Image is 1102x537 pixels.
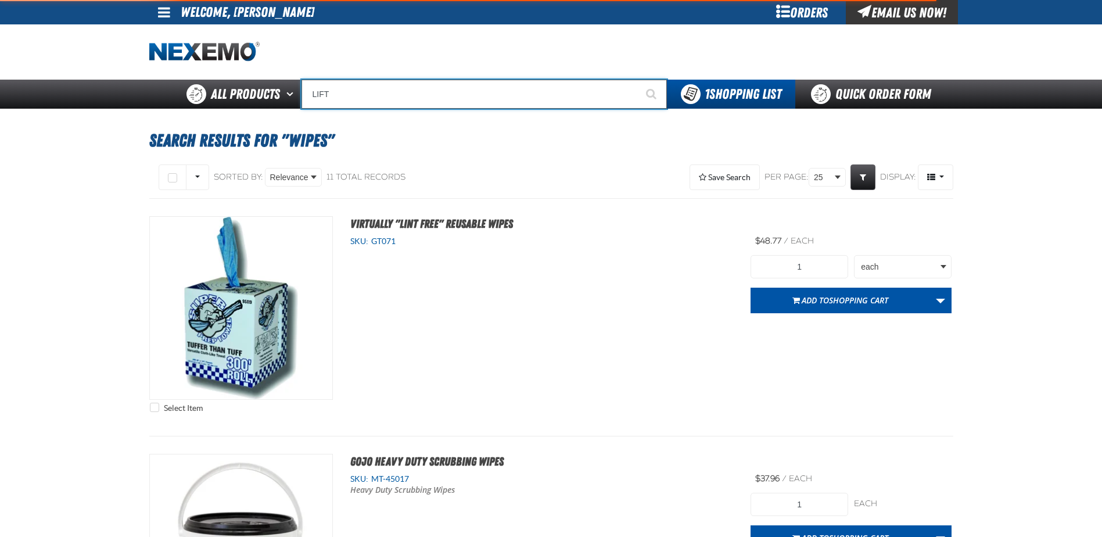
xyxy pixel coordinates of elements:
span: Sorted By: [214,172,263,182]
span: $37.96 [755,474,780,484]
button: Product Grid Views Toolbar [918,164,953,190]
span: Shopping List [705,86,781,102]
span: MT-45017 [368,474,409,484]
button: You have 1 Shopping List. Open to view details [667,80,795,109]
input: Select Item [150,403,159,412]
img: Nexemo logo [149,42,260,62]
a: Virtually "Lint Free" Reusable Wipes [350,217,513,231]
input: Product Quantity [751,493,848,516]
span: 25 [814,171,832,184]
span: each [861,261,938,273]
a: Quick Order Form [795,80,953,109]
button: Rows selection options [186,164,209,190]
span: Product Grid Views Toolbar [918,165,953,189]
span: Add to [802,295,888,306]
span: Save Search [708,173,751,182]
strong: 1 [705,86,709,102]
div: each [854,499,952,510]
div: 11 total records [326,172,405,183]
button: Add toShopping Cart [751,288,930,313]
div: SKU: [350,236,734,247]
a: Expand or Collapse Grid Filters [850,164,875,190]
span: each [789,474,812,484]
: View Details of the Virtually "Lint Free" Reusable Wipes [150,217,332,399]
label: Select Item [150,403,203,414]
h1: Search Results for "WIPES" [149,125,953,156]
a: Home [149,42,260,62]
a: GOJO Heavy Duty Scrubbing Wipes [350,454,504,468]
span: GT071 [368,237,396,246]
div: SKU: [350,474,734,485]
span: / [784,236,788,246]
button: Start Searching [638,80,667,109]
button: Expand or Collapse Saved Search drop-down to save a search query [690,164,760,190]
span: Per page: [764,172,809,183]
input: Search [301,80,667,109]
span: Display: [880,172,916,182]
span: All Products [211,84,280,105]
span: Shopping Cart [829,295,888,306]
button: Open All Products pages [282,80,301,109]
img: Virtually "Lint Free" Reusable Wipes [150,217,332,399]
span: $48.77 [755,236,781,246]
span: each [791,236,814,246]
span: Relevance [270,171,308,184]
span: / [782,474,787,484]
input: Product Quantity [751,255,848,278]
a: More Actions [929,288,952,313]
p: Heavy Duty Scrubbing Wipes [350,485,580,496]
